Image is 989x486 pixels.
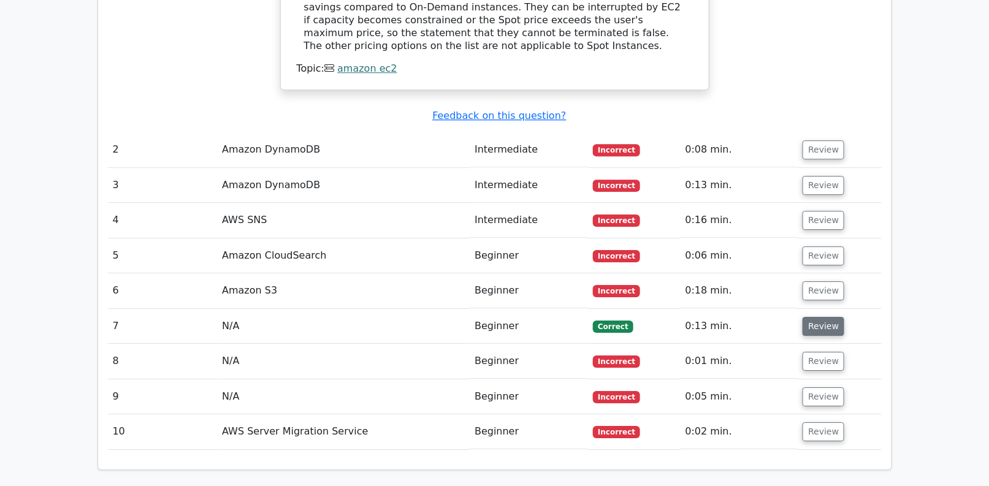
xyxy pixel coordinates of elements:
td: N/A [217,344,470,379]
td: N/A [217,379,470,414]
span: Incorrect [593,144,640,156]
button: Review [803,281,844,300]
span: Incorrect [593,355,640,368]
td: 0:01 min. [681,344,798,379]
td: 8 [108,344,218,379]
td: Beginner [470,273,588,308]
a: Feedback on this question? [432,110,566,121]
td: Intermediate [470,203,588,238]
td: 9 [108,379,218,414]
td: 6 [108,273,218,308]
td: Amazon CloudSearch [217,238,470,273]
td: 3 [108,168,218,203]
td: Beginner [470,414,588,449]
td: 0:13 min. [681,309,798,344]
button: Review [803,246,844,265]
td: Beginner [470,379,588,414]
span: Correct [593,321,633,333]
td: 0:05 min. [681,379,798,414]
button: Review [803,176,844,195]
td: 2 [108,132,218,167]
span: Incorrect [593,391,640,403]
td: Beginner [470,344,588,379]
td: AWS SNS [217,203,470,238]
td: 0:06 min. [681,238,798,273]
td: Amazon DynamoDB [217,132,470,167]
span: Incorrect [593,180,640,192]
td: 0:02 min. [681,414,798,449]
td: AWS Server Migration Service [217,414,470,449]
button: Review [803,387,844,406]
td: Intermediate [470,168,588,203]
span: Incorrect [593,215,640,227]
td: 5 [108,238,218,273]
td: Beginner [470,238,588,273]
td: 0:13 min. [681,168,798,203]
td: 0:08 min. [681,132,798,167]
td: N/A [217,309,470,344]
div: Topic: [297,63,693,75]
td: Amazon S3 [217,273,470,308]
td: 0:18 min. [681,273,798,308]
span: Incorrect [593,250,640,262]
a: amazon ec2 [337,63,397,74]
td: 0:16 min. [681,203,798,238]
button: Review [803,317,844,336]
td: 4 [108,203,218,238]
button: Review [803,352,844,371]
td: 10 [108,414,218,449]
span: Incorrect [593,426,640,438]
td: Beginner [470,309,588,344]
td: 7 [108,309,218,344]
button: Review [803,422,844,441]
span: Incorrect [593,285,640,297]
td: Intermediate [470,132,588,167]
button: Review [803,140,844,159]
button: Review [803,211,844,230]
td: Amazon DynamoDB [217,168,470,203]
